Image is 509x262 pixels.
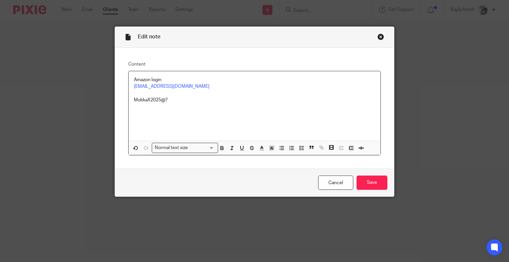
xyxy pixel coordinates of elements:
[377,33,384,40] div: Close this dialog window
[128,61,381,68] label: Content
[152,143,218,153] div: Search for option
[357,176,387,190] input: Save
[134,77,375,83] p: Amazon login
[190,144,214,151] input: Search for option
[138,34,160,39] span: Edit note
[134,90,375,103] p: MokkaX2025@?
[153,144,190,151] span: Normal text size
[318,176,353,190] a: Cancel
[134,84,209,89] a: [EMAIL_ADDRESS][DOMAIN_NAME]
